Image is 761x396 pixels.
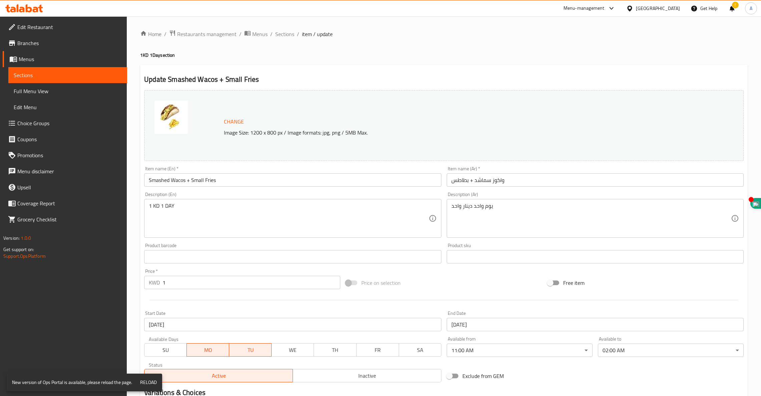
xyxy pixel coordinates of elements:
button: SA [399,343,441,357]
button: WE [271,343,314,357]
a: Upsell [3,179,127,195]
div: 02:00 AM [598,344,744,357]
a: Menus [3,51,127,67]
a: Menu disclaimer [3,163,127,179]
span: Free item [563,279,585,287]
a: Full Menu View [8,83,127,99]
div: 11:00 AM [447,344,593,357]
button: Inactive [293,369,441,382]
span: Grocery Checklist [17,215,122,223]
a: Restaurants management [169,30,237,38]
div: [GEOGRAPHIC_DATA] [636,5,680,12]
span: Coupons [17,135,122,143]
a: Coupons [3,131,127,147]
textarea: 1 KD 1 DAY [149,203,428,234]
nav: breadcrumb [140,30,748,38]
input: Please enter product barcode [144,250,441,263]
button: TU [229,343,272,357]
h4: 1KD 1Day section [140,52,748,58]
span: Menus [19,55,122,63]
span: 1.0.0 [21,234,31,242]
span: Upsell [17,183,122,191]
input: Please enter product sku [447,250,744,263]
input: Please enter price [162,276,340,289]
p: KWD [149,278,160,286]
a: Branches [3,35,127,51]
span: TH [317,345,354,355]
h2: Update Smashed Wacos + Small Fries [144,74,744,84]
span: Edit Menu [14,103,122,111]
span: Get support on: [3,245,34,254]
img: wk1days638541268393464143.jpg [154,101,188,134]
a: Sections [275,30,294,38]
button: Change [221,115,247,129]
li: / [164,30,166,38]
a: Sections [8,67,127,83]
span: SU [147,345,184,355]
a: Edit Restaurant [3,19,127,35]
span: Price on selection [361,279,401,287]
div: New version of Ops Portal is available, please reload the page. [12,376,132,389]
span: Active [147,371,290,381]
span: SA [402,345,439,355]
input: Enter name Ar [447,173,744,187]
span: Menu disclaimer [17,167,122,175]
button: Active [144,369,293,382]
button: TH [314,343,356,357]
a: Coverage Report [3,195,127,211]
span: Change [224,117,244,127]
button: Reload [137,376,159,389]
a: Promotions [3,147,127,163]
span: MO [189,345,227,355]
div: Menu-management [563,4,605,12]
span: FR [359,345,396,355]
a: Menus [244,30,268,38]
span: Sections [14,71,122,79]
input: Enter name En [144,173,441,187]
span: Full Menu View [14,87,122,95]
button: SU [144,343,187,357]
span: Menus [252,30,268,38]
span: Restaurants management [177,30,237,38]
span: WE [274,345,311,355]
li: / [270,30,273,38]
span: Choice Groups [17,119,122,127]
a: Home [140,30,161,38]
a: Choice Groups [3,115,127,131]
span: Version: [3,234,20,242]
li: / [239,30,242,38]
a: Grocery Checklist [3,211,127,227]
a: Edit Menu [8,99,127,115]
span: item / update [302,30,333,38]
span: Edit Restaurant [17,23,122,31]
a: Support.OpsPlatform [3,252,46,260]
span: TU [232,345,269,355]
button: FR [356,343,399,357]
span: Exclude from GEM [462,372,504,380]
li: / [297,30,299,38]
span: Reload [140,378,157,387]
span: Branches [17,39,122,47]
span: A [750,5,752,12]
p: Image Size: 1200 x 800 px / Image formats: jpg, png / 5MB Max. [221,129,655,137]
textarea: يوم واحد دينار واحد [451,203,731,234]
button: MO [186,343,229,357]
span: Promotions [17,151,122,159]
span: Inactive [296,371,439,381]
span: Coverage Report [17,199,122,207]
